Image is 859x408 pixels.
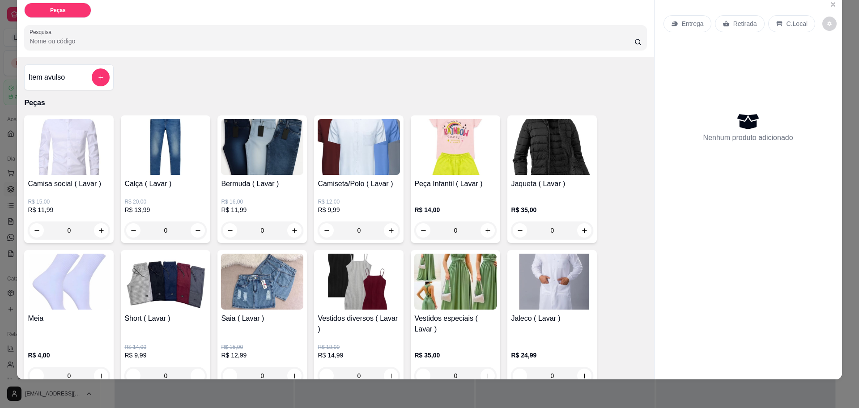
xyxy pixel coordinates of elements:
[28,254,110,310] img: product-image
[124,119,207,175] img: product-image
[481,223,495,238] button: increase-product-quantity
[221,313,303,324] h4: Saia ( Lavar )
[414,119,497,175] img: product-image
[511,351,593,360] p: R$ 24,99
[287,369,302,383] button: increase-product-quantity
[124,254,207,310] img: product-image
[30,223,44,238] button: decrease-product-quantity
[318,254,400,310] img: product-image
[223,369,237,383] button: decrease-product-quantity
[24,98,646,108] p: Peças
[318,119,400,175] img: product-image
[703,132,793,143] p: Nenhum produto adicionado
[221,178,303,189] h4: Bermuda ( Lavar )
[318,178,400,189] h4: Camiseta/Polo ( Lavar )
[221,344,303,351] p: R$ 15,00
[577,223,591,238] button: increase-product-quantity
[513,369,527,383] button: decrease-product-quantity
[287,223,302,238] button: increase-product-quantity
[384,223,398,238] button: increase-product-quantity
[30,37,634,46] input: Pesquisa
[414,178,497,189] h4: Peça Infantil ( Lavar )
[511,119,593,175] img: product-image
[50,7,66,14] p: Peças
[511,178,593,189] h4: Jaqueta ( Lavar )
[318,205,400,214] p: R$ 9,99
[577,369,591,383] button: increase-product-quantity
[319,369,334,383] button: decrease-product-quantity
[384,369,398,383] button: increase-product-quantity
[318,198,400,205] p: R$ 12,00
[28,198,110,205] p: R$ 15,00
[28,205,110,214] p: R$ 11,99
[28,178,110,189] h4: Camisa social ( Lavar )
[191,223,205,238] button: increase-product-quantity
[28,351,110,360] p: R$ 4,00
[94,369,108,383] button: increase-product-quantity
[191,369,205,383] button: increase-product-quantity
[221,351,303,360] p: R$ 12,99
[513,223,527,238] button: decrease-product-quantity
[822,17,837,31] button: decrease-product-quantity
[124,344,207,351] p: R$ 14,00
[416,223,430,238] button: decrease-product-quantity
[28,313,110,324] h4: Meia
[414,254,497,310] img: product-image
[733,19,757,28] p: Retirada
[221,119,303,175] img: product-image
[28,72,65,83] h4: Item avulso
[787,19,808,28] p: C.Local
[124,198,207,205] p: R$ 20,00
[126,223,140,238] button: decrease-product-quantity
[124,313,207,324] h4: Short ( Lavar )
[221,205,303,214] p: R$ 11,99
[223,223,237,238] button: decrease-product-quantity
[124,351,207,360] p: R$ 9,99
[318,351,400,360] p: R$ 14,99
[511,254,593,310] img: product-image
[414,351,497,360] p: R$ 35,00
[124,205,207,214] p: R$ 13,99
[124,178,207,189] h4: Calça ( Lavar )
[481,369,495,383] button: increase-product-quantity
[319,223,334,238] button: decrease-product-quantity
[221,198,303,205] p: R$ 16,00
[30,369,44,383] button: decrease-product-quantity
[511,313,593,324] h4: Jaleco ( Lavar )
[511,205,593,214] p: R$ 35,00
[94,223,108,238] button: increase-product-quantity
[28,119,110,175] img: product-image
[416,369,430,383] button: decrease-product-quantity
[30,28,55,36] label: Pesquisa
[414,205,497,214] p: R$ 14,00
[126,369,140,383] button: decrease-product-quantity
[92,68,110,86] button: add-separate-item
[414,313,497,335] h4: Vestidos especiais ( Lavar )
[682,19,704,28] p: Entrega
[221,254,303,310] img: product-image
[318,344,400,351] p: R$ 18,00
[318,313,400,335] h4: Vestidos diversos ( Lavar )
